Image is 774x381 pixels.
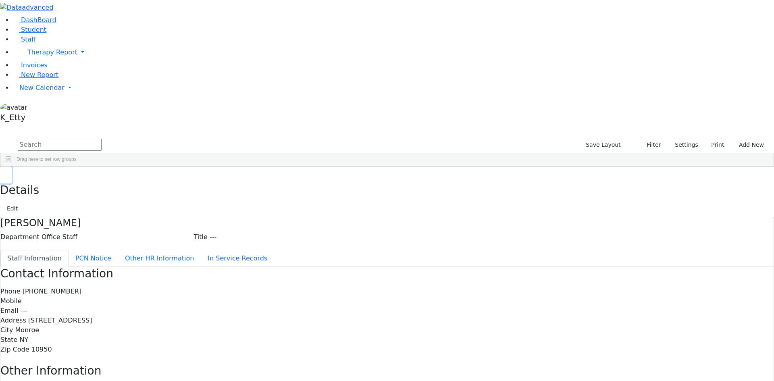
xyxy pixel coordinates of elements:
[3,202,21,215] button: Edit
[13,61,48,69] a: Invoices
[13,35,36,43] a: Staff
[0,325,13,335] label: City
[664,139,701,151] button: Settings
[0,335,17,345] label: State
[13,26,46,33] a: Student
[21,71,58,79] span: New Report
[21,61,48,69] span: Invoices
[20,307,27,314] span: ---
[13,80,774,96] a: New Calendar
[702,139,728,151] button: Print
[17,156,77,162] span: Drag here to set row groups
[13,71,58,79] a: New Report
[21,35,36,43] span: Staff
[13,16,56,24] a: DashBoard
[0,287,21,296] label: Phone
[13,44,774,60] a: Therapy Report
[0,267,774,281] h3: Contact Information
[31,346,52,353] span: 10950
[19,84,64,92] span: New Calendar
[0,364,774,378] h3: Other Information
[23,287,82,295] span: [PHONE_NUMBER]
[27,48,77,56] span: Therapy Report
[42,233,77,241] span: Office Staff
[21,26,46,33] span: Student
[582,139,624,151] button: Save Layout
[201,250,274,267] button: In Service Records
[637,139,665,151] button: Filter
[18,139,102,151] input: Search
[0,250,69,267] button: Staff Information
[28,316,92,324] span: [STREET_ADDRESS]
[0,316,26,325] label: Address
[19,336,28,344] span: NY
[0,345,29,354] label: Zip Code
[731,139,768,151] button: Add New
[118,250,201,267] button: Other HR Information
[0,217,774,229] h4: [PERSON_NAME]
[21,16,56,24] span: DashBoard
[15,326,39,334] span: Monroe
[210,233,216,241] span: ---
[69,250,118,267] button: PCN Notice
[194,232,208,242] label: Title
[0,296,21,306] label: Mobile
[0,232,40,242] label: Department
[0,306,18,316] label: Email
